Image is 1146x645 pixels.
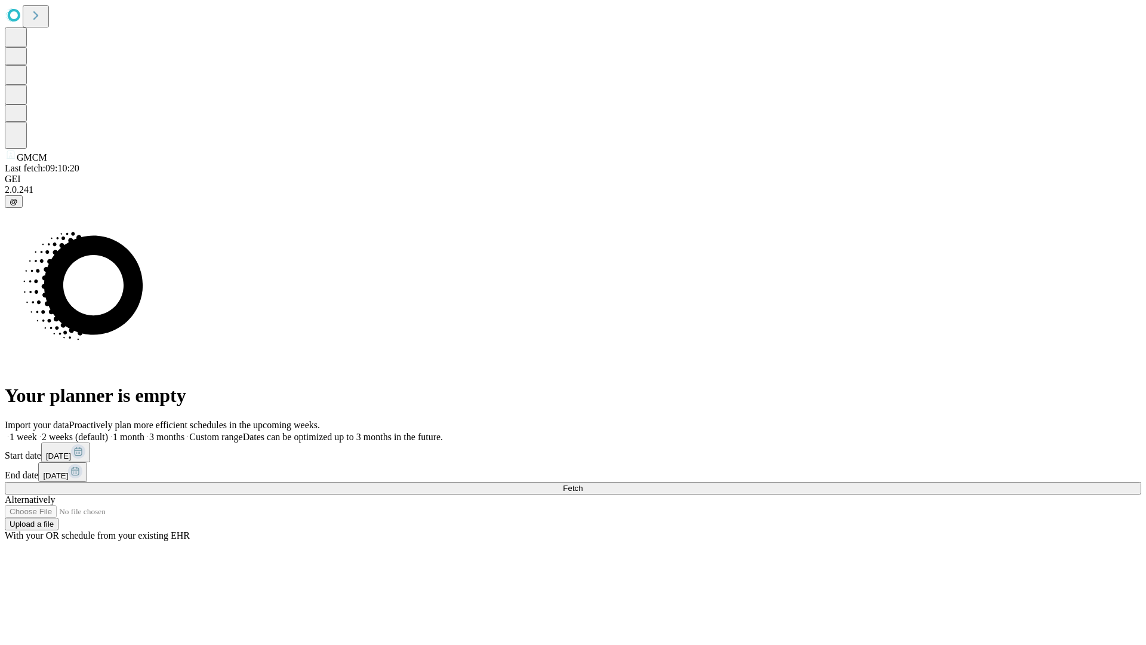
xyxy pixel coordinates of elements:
[5,195,23,208] button: @
[17,152,47,162] span: GMCM
[46,451,71,460] span: [DATE]
[5,530,190,540] span: With your OR schedule from your existing EHR
[5,385,1141,407] h1: Your planner is empty
[189,432,242,442] span: Custom range
[5,482,1141,494] button: Fetch
[243,432,443,442] span: Dates can be optimized up to 3 months in the future.
[113,432,144,442] span: 1 month
[5,163,79,173] span: Last fetch: 09:10:20
[41,443,90,462] button: [DATE]
[5,494,55,505] span: Alternatively
[5,185,1141,195] div: 2.0.241
[5,174,1141,185] div: GEI
[38,462,87,482] button: [DATE]
[5,462,1141,482] div: End date
[149,432,184,442] span: 3 months
[43,471,68,480] span: [DATE]
[5,420,69,430] span: Import your data
[42,432,108,442] span: 2 weeks (default)
[10,197,18,206] span: @
[69,420,320,430] span: Proactively plan more efficient schedules in the upcoming weeks.
[10,432,37,442] span: 1 week
[5,443,1141,462] div: Start date
[563,484,583,493] span: Fetch
[5,518,58,530] button: Upload a file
